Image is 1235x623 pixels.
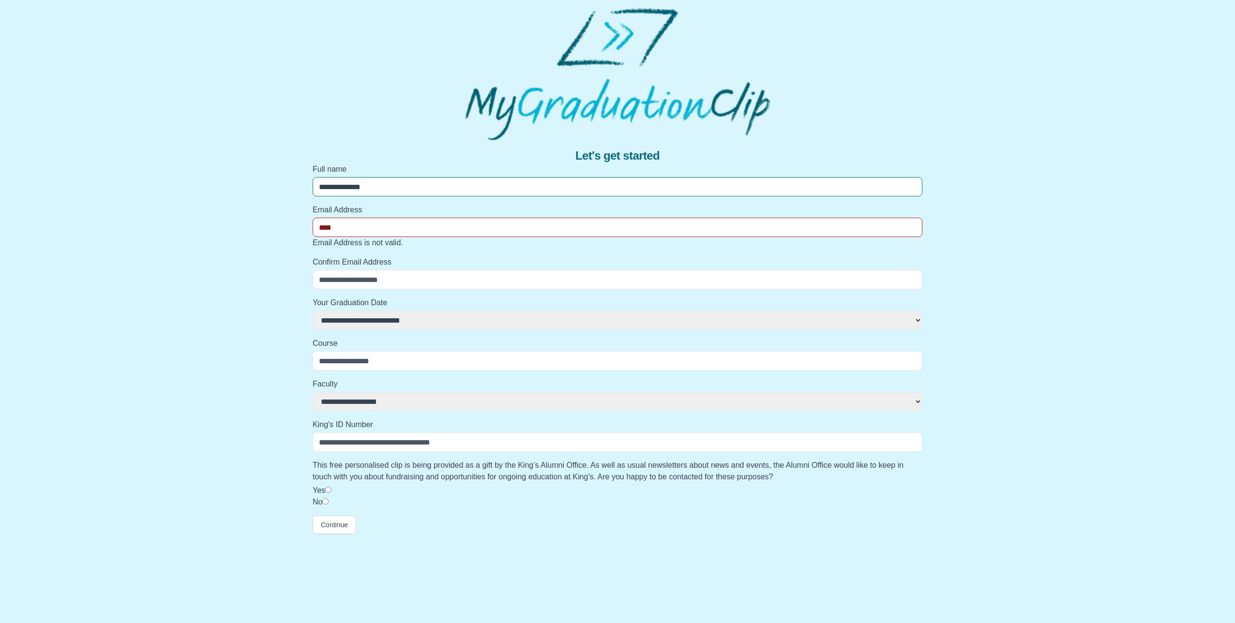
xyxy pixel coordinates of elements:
[313,486,325,494] label: Yes
[575,148,660,163] span: Let's get started
[313,256,922,268] label: Confirm Email Address
[313,498,322,506] label: No
[313,238,403,247] span: Email Address is not valid.
[313,460,922,483] label: This free personalised clip is being provided as a gift by the King’s Alumni Office. As well as u...
[313,204,922,216] label: Email Address
[313,338,922,349] label: Course
[313,378,922,390] label: Faculty
[313,163,922,175] label: Full name
[465,8,770,140] img: MyGraduationClip
[313,297,922,309] label: Your Graduation Date
[313,419,922,430] label: King's ID Number
[313,516,356,534] button: Continue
